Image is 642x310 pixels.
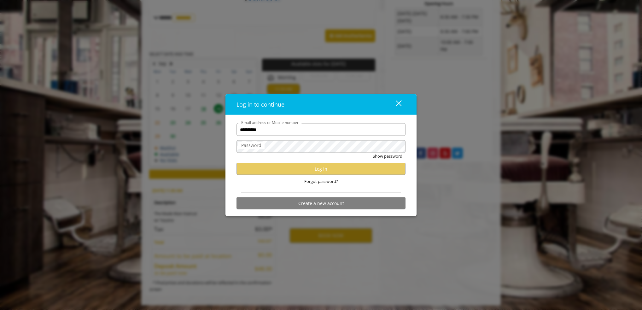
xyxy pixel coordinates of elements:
[236,101,284,108] span: Log in to continue
[236,123,406,136] input: Email address or Mobile number
[236,140,406,153] input: Password
[304,178,338,185] span: Forgot password?
[238,120,302,126] label: Email address or Mobile number
[238,142,265,149] label: Password
[388,100,401,109] div: close dialog
[236,163,406,175] button: Log in
[236,197,406,209] button: Create a new account
[384,98,406,111] button: close dialog
[373,153,402,160] button: Show password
